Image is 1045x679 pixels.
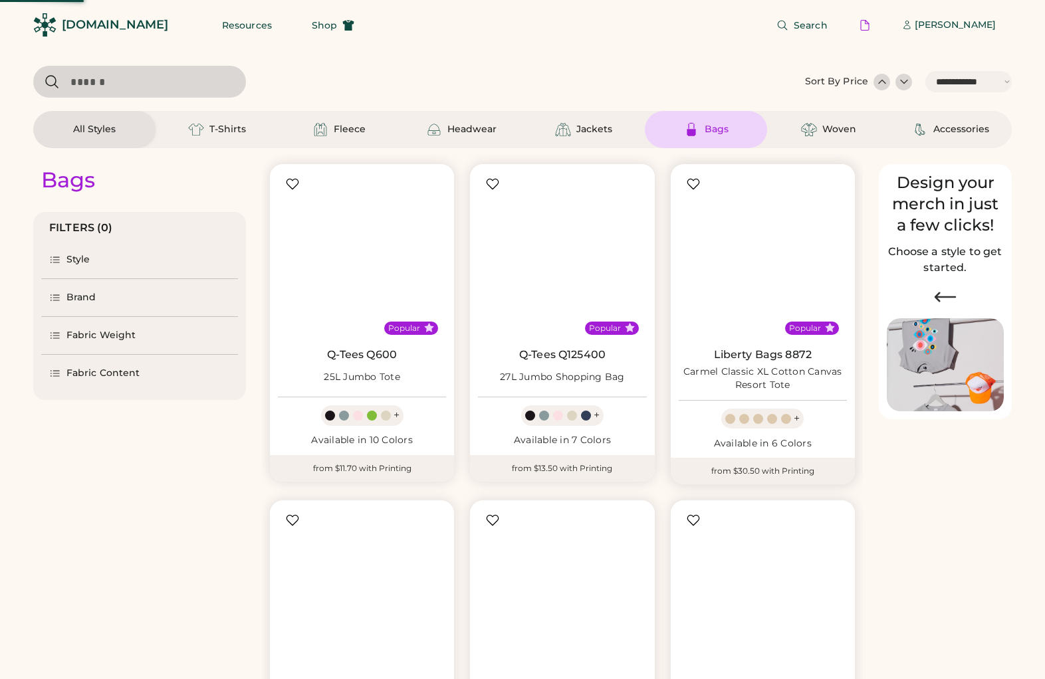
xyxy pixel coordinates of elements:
[478,508,646,676] img: AS Colour 1002 Shoulder Tote
[209,123,246,136] div: T-Shirts
[327,348,397,361] a: Q-Tees Q600
[206,12,288,39] button: Resources
[912,122,928,138] img: Accessories Icon
[324,371,400,384] div: 25L Jumbo Tote
[933,123,989,136] div: Accessories
[270,455,454,482] div: from $11.70 with Printing
[278,434,446,447] div: Available in 10 Colors
[41,167,95,193] div: Bags
[683,122,699,138] img: Bags Icon
[426,122,442,138] img: Headwear Icon
[576,123,612,136] div: Jackets
[33,13,57,37] img: Rendered Logo - Screens
[500,371,625,384] div: 27L Jumbo Shopping Bag
[478,172,646,340] img: Q-Tees Q125400 27L Jumbo Shopping Bag
[714,348,812,361] a: Liberty Bags 8872
[66,253,90,266] div: Style
[679,365,847,392] div: Carmel Classic XL Cotton Canvas Resort Tote
[519,348,606,361] a: Q-Tees Q125400
[312,122,328,138] img: Fleece Icon
[594,408,600,423] div: +
[822,123,856,136] div: Woven
[424,323,434,333] button: Popular Style
[388,323,420,334] div: Popular
[555,122,571,138] img: Jackets Icon
[887,318,1004,412] img: Image of Lisa Congdon Eye Print on T-Shirt and Hat
[66,367,140,380] div: Fabric Content
[278,508,446,676] img: AS Colour 1001 Carrie Tote
[478,434,646,447] div: Available in 7 Colors
[887,244,1004,276] h2: Choose a style to get started.
[789,323,821,334] div: Popular
[296,12,370,39] button: Shop
[334,123,366,136] div: Fleece
[801,122,817,138] img: Woven Icon
[470,455,654,482] div: from $13.50 with Printing
[66,291,96,304] div: Brand
[62,17,168,33] div: [DOMAIN_NAME]
[66,329,136,342] div: Fabric Weight
[447,123,497,136] div: Headwear
[705,123,729,136] div: Bags
[887,172,1004,236] div: Design your merch in just a few clicks!
[589,323,621,334] div: Popular
[679,172,847,340] img: Liberty Bags 8872 Carmel Classic XL Cotton Canvas Resort Tote
[625,323,635,333] button: Popular Style
[760,12,844,39] button: Search
[394,408,400,423] div: +
[49,220,113,236] div: FILTERS (0)
[679,437,847,450] div: Available in 6 Colors
[73,123,116,136] div: All Styles
[671,458,855,484] div: from $30.50 with Printing
[794,21,828,30] span: Search
[188,122,204,138] img: T-Shirts Icon
[278,172,446,340] img: Q-Tees Q600 25L Jumbo Tote
[825,323,835,333] button: Popular Style
[915,19,996,32] div: [PERSON_NAME]
[805,75,868,88] div: Sort By Price
[312,21,337,30] span: Shop
[679,508,847,676] img: Q-Tees Q125300 14L Shopping Bag
[794,411,800,426] div: +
